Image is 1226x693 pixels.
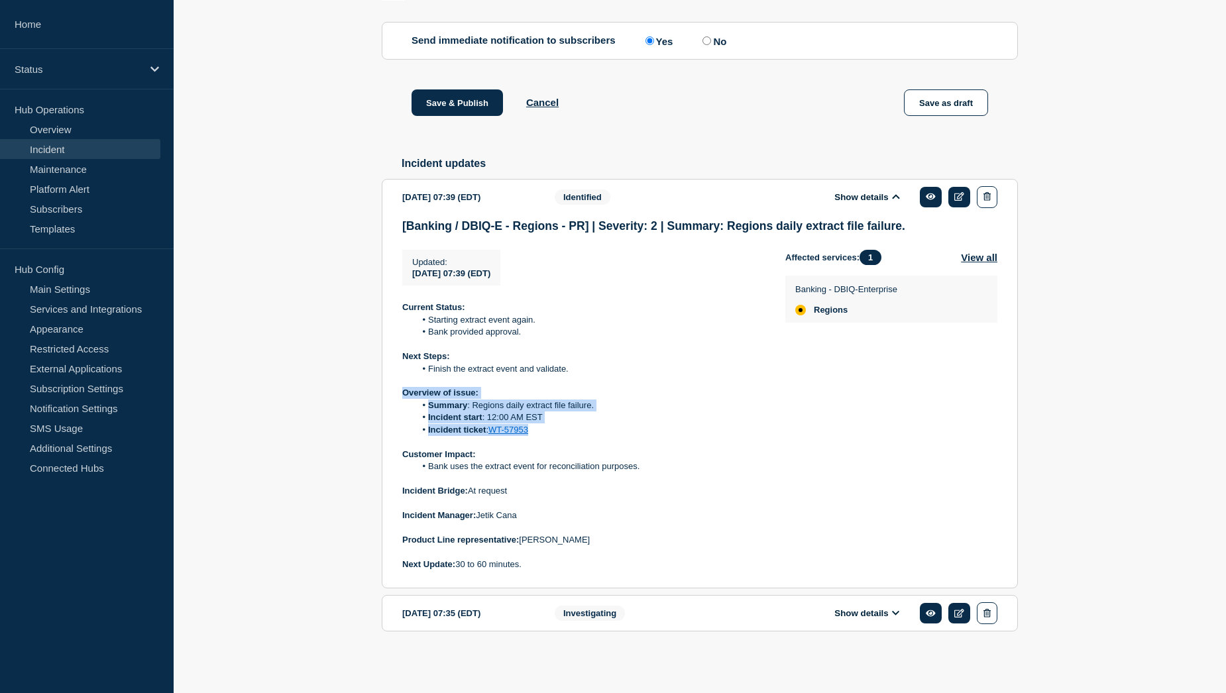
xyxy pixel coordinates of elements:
strong: Incident ticket [428,425,486,435]
li: Finish the extract event and validate. [416,363,765,375]
strong: Next Steps: [402,351,450,361]
p: At request [402,485,764,497]
li: : [416,424,765,436]
span: Investigating [555,606,625,621]
button: View all [961,250,997,265]
li: : Regions daily extract file failure. [416,400,765,411]
button: Save as draft [904,89,988,116]
strong: Current Status: [402,302,465,312]
button: Show details [830,608,903,619]
p: Status [15,64,142,75]
strong: Incident Manager: [402,510,476,520]
button: Save & Publish [412,89,503,116]
strong: Product Line representative: [402,535,519,545]
button: Cancel [526,97,559,108]
strong: Customer Impact: [402,449,476,459]
strong: Incident start [428,412,482,422]
span: 1 [860,250,881,265]
strong: Overview of issue: [402,388,478,398]
strong: Next Update: [402,559,455,569]
label: No [699,34,726,47]
label: Yes [642,34,673,47]
p: Jetik Cana [402,509,764,521]
div: [DATE] 07:39 (EDT) [402,186,535,208]
li: : 12:00 AM EST [416,411,765,423]
div: Send immediate notification to subscribers [412,34,988,47]
input: Yes [645,36,654,45]
h2: Incident updates [402,158,1018,170]
button: Show details [830,191,903,203]
input: No [702,36,711,45]
strong: Incident Bridge: [402,486,468,496]
span: Regions [814,305,848,315]
p: 30 to 60 minutes. [402,559,764,570]
p: Updated : [412,257,490,267]
strong: Summary [428,400,467,410]
li: Bank uses the extract event for reconciliation purposes. [416,460,765,472]
span: Affected services: [785,250,888,265]
p: [PERSON_NAME] [402,534,764,546]
p: Banking - DBIQ-Enterprise [795,284,897,294]
a: WT-57953 [488,425,528,435]
span: Identified [555,189,610,205]
h3: [Banking / DBIQ-E - Regions - PR] | Severity: 2 | Summary: Regions daily extract file failure. [402,219,997,233]
p: Send immediate notification to subscribers [412,34,616,47]
li: Bank provided approval. [416,326,765,338]
span: [DATE] 07:39 (EDT) [412,268,490,278]
div: [DATE] 07:35 (EDT) [402,602,535,624]
li: Starting extract event again. [416,314,765,326]
div: affected [795,305,806,315]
